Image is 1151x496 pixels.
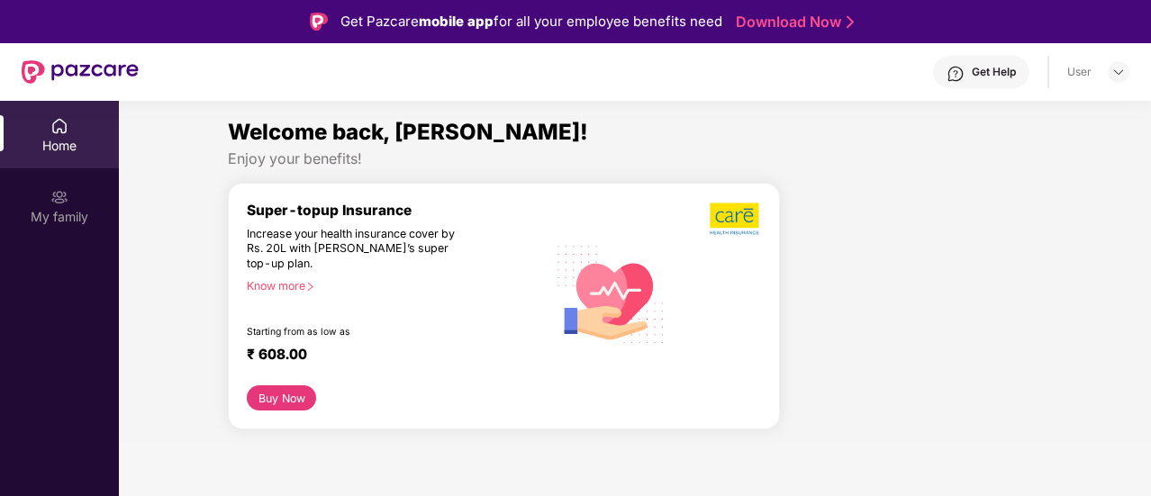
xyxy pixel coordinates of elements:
div: Starting from as low as [247,326,470,338]
div: Get Pazcare for all your employee benefits need [340,11,722,32]
img: svg+xml;base64,PHN2ZyBpZD0iRHJvcGRvd24tMzJ4MzIiIHhtbG5zPSJodHRwOi8vd3d3LnczLm9yZy8yMDAwL3N2ZyIgd2... [1111,65,1126,79]
img: New Pazcare Logo [22,60,139,84]
img: Stroke [847,13,854,32]
img: svg+xml;base64,PHN2ZyBpZD0iSGVscC0zMngzMiIgeG1sbnM9Imh0dHA6Ly93d3cudzMub3JnLzIwMDAvc3ZnIiB3aWR0aD... [947,65,965,83]
img: svg+xml;base64,PHN2ZyB3aWR0aD0iMjAiIGhlaWdodD0iMjAiIHZpZXdCb3g9IjAgMCAyMCAyMCIgZmlsbD0ibm9uZSIgeG... [50,188,68,206]
div: User [1067,65,1092,79]
button: Buy Now [247,385,316,410]
img: Logo [310,13,328,31]
strong: mobile app [419,13,494,30]
img: b5dec4f62d2307b9de63beb79f102df3.png [710,202,761,236]
img: svg+xml;base64,PHN2ZyB4bWxucz0iaHR0cDovL3d3dy53My5vcmcvMjAwMC9zdmciIHhtbG5zOnhsaW5rPSJodHRwOi8vd3... [547,228,675,358]
div: Enjoy your benefits! [228,149,1042,168]
div: ₹ 608.00 [247,346,529,367]
div: Get Help [972,65,1016,79]
div: Super-topup Insurance [247,202,547,219]
span: Welcome back, [PERSON_NAME]! [228,119,588,145]
div: Increase your health insurance cover by Rs. 20L with [PERSON_NAME]’s super top-up plan. [247,227,469,272]
span: right [305,282,315,292]
a: Download Now [736,13,848,32]
div: Know more [247,279,536,292]
img: svg+xml;base64,PHN2ZyBpZD0iSG9tZSIgeG1sbnM9Imh0dHA6Ly93d3cudzMub3JnLzIwMDAvc3ZnIiB3aWR0aD0iMjAiIG... [50,117,68,135]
